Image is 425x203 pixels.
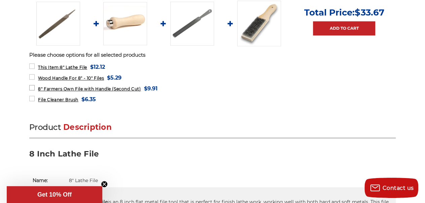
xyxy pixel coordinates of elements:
span: Wood Handle For 8" - 10" Files [38,76,104,81]
span: 8" Farmers Own File with Handle (Second Cut) [38,86,141,91]
strong: This Item: [38,65,60,70]
td: 8" Lathe File [66,174,396,187]
span: Product [29,122,61,132]
span: $6.35 [81,95,96,104]
div: Get 10% OffClose teaser [7,186,102,203]
h3: 8 Inch Lathe File [29,149,396,164]
span: Contact us [383,185,414,191]
span: Description [63,122,112,132]
span: 8" Lathe File [38,65,87,70]
img: 8 Inch Lathe File, Single Cut [36,2,80,46]
p: Total Price: [304,7,384,18]
button: Close teaser [101,181,108,187]
button: Contact us [364,178,418,198]
strong: Name: [33,177,48,183]
span: Get 10% Off [37,191,72,198]
span: File Cleaner Brush [38,97,78,102]
span: $9.91 [144,84,157,93]
a: Add to Cart [313,21,375,35]
span: $5.29 [107,73,121,82]
span: $12.12 [90,62,105,71]
p: Please choose options for all selected products [29,51,396,59]
span: $33.67 [355,7,384,18]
